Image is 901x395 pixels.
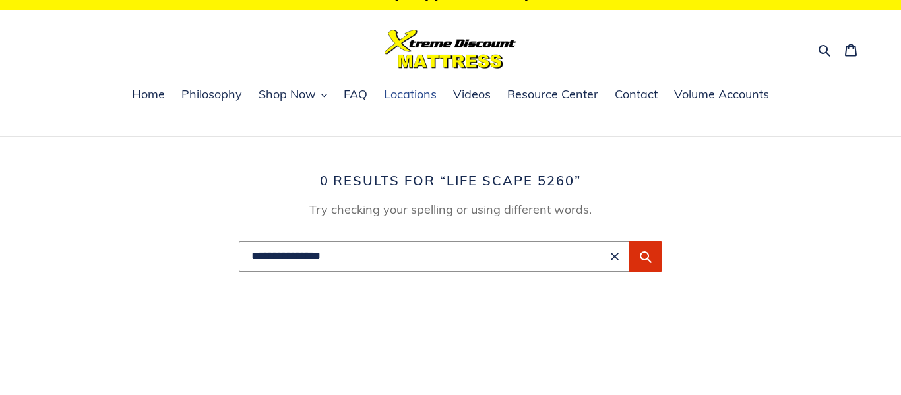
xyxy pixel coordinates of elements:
a: Locations [377,85,443,105]
button: Shop Now [252,85,334,105]
a: Resource Center [501,85,605,105]
span: FAQ [344,86,367,102]
p: Try checking your spelling or using different words. [239,200,662,218]
span: Shop Now [259,86,316,102]
h1: 0 results for “life scape 5260” [91,173,810,189]
span: Locations [384,86,437,102]
span: Philosophy [181,86,242,102]
a: Philosophy [175,85,249,105]
a: FAQ [337,85,374,105]
button: Clear search term [607,249,623,264]
a: Home [125,85,171,105]
img: Xtreme Discount Mattress [385,30,516,69]
span: Contact [615,86,658,102]
input: Search [239,241,629,272]
span: Home [132,86,165,102]
button: Submit [629,241,662,272]
a: Volume Accounts [668,85,776,105]
a: Contact [608,85,664,105]
span: Volume Accounts [674,86,769,102]
a: Videos [447,85,497,105]
span: Resource Center [507,86,598,102]
span: Videos [453,86,491,102]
